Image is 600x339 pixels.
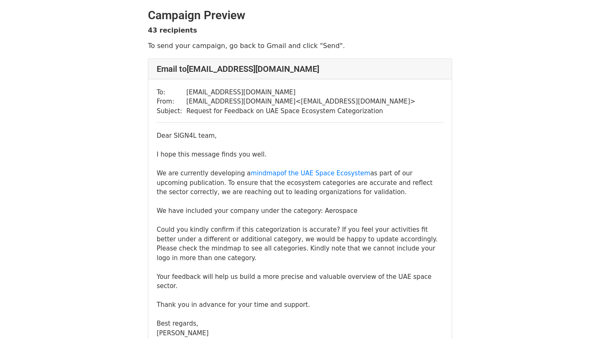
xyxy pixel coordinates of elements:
[157,64,443,74] h4: Email to [EMAIL_ADDRESS][DOMAIN_NAME]
[148,26,197,34] strong: 43 recipients
[251,169,280,177] span: mindmap
[186,97,415,106] td: [EMAIL_ADDRESS][DOMAIN_NAME] < [EMAIL_ADDRESS][DOMAIN_NAME] >
[157,106,186,116] td: Subject:
[251,169,370,177] a: mindmapof the UAE Space Ecosystem
[157,88,186,97] td: To:
[186,106,415,116] td: Request for Feedback on UAE Space Ecosystem Categorization
[157,97,186,106] td: From:
[148,8,452,23] h2: Campaign Preview
[148,41,452,50] p: To send your campaign, go back to Gmail and click "Send".
[186,88,415,97] td: [EMAIL_ADDRESS][DOMAIN_NAME]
